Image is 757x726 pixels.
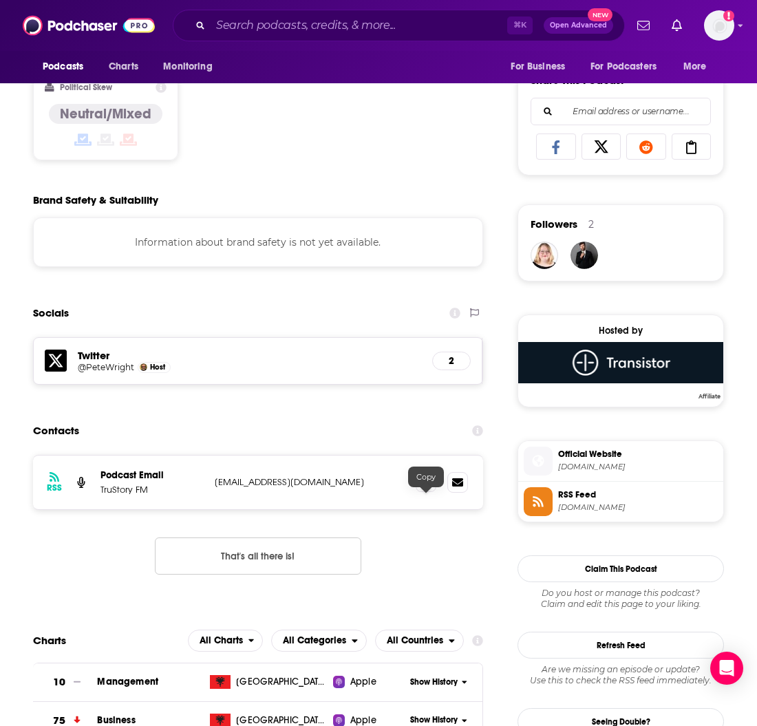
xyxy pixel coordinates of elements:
[444,355,459,367] h5: 2
[33,193,158,206] h2: Brand Safety & Suitability
[632,14,655,37] a: Show notifications dropdown
[704,10,734,41] button: Show profile menu
[100,469,204,481] p: Podcast Email
[215,476,397,488] p: [EMAIL_ADDRESS][DOMAIN_NAME]
[204,675,333,689] a: [GEOGRAPHIC_DATA]
[188,630,264,652] button: open menu
[558,489,718,501] span: RSS Feed
[558,462,718,472] span: humansolutions.simplecast.com
[43,57,83,76] span: Podcasts
[150,363,165,372] span: Host
[408,467,444,487] div: Copy
[163,57,212,76] span: Monitoring
[531,217,577,231] span: Followers
[674,54,724,80] button: open menu
[350,675,376,689] span: Apple
[236,675,326,689] span: Albania
[97,714,135,726] a: Business
[97,676,158,687] a: Management
[410,676,458,688] span: Show History
[507,17,533,34] span: ⌘ K
[153,54,230,80] button: open menu
[704,10,734,41] span: Logged in as sashagoldin
[78,362,134,372] a: @PeteWright
[33,54,101,80] button: open menu
[60,83,112,92] h2: Political Skew
[140,363,147,371] img: Pete Wright
[518,555,724,582] button: Claim This Podcast
[375,630,464,652] h2: Countries
[271,630,367,652] h2: Categories
[571,242,598,269] img: JohirMia
[518,664,724,686] div: Are we missing an episode or update? Use this to check the RSS feed immediately.
[60,105,151,122] h4: Neutral/Mixed
[544,17,613,34] button: Open AdvancedNew
[200,636,243,645] span: All Charts
[33,663,97,701] a: 10
[283,636,346,645] span: All Categories
[100,54,147,80] a: Charts
[410,714,458,726] span: Show History
[531,242,558,269] img: jamy.conrad
[524,447,718,476] a: Official Website[DOMAIN_NAME]
[626,134,666,160] a: Share on Reddit
[666,14,687,37] a: Show notifications dropdown
[524,487,718,516] a: RSS Feed[DOMAIN_NAME]
[387,636,443,645] span: All Countries
[588,218,594,231] div: 2
[173,10,625,41] div: Search podcasts, credits, & more...
[155,537,361,575] button: Nothing here.
[558,502,718,513] span: feeds.transistor.fm
[590,57,657,76] span: For Podcasters
[33,217,483,267] div: Information about brand safety is not yet available.
[710,652,743,685] div: Open Intercom Messenger
[109,57,138,76] span: Charts
[405,676,473,688] button: Show History
[531,98,711,125] div: Search followers
[511,57,565,76] span: For Business
[78,349,421,362] h5: Twitter
[588,8,612,21] span: New
[375,630,464,652] button: open menu
[518,588,724,599] span: Do you host or manage this podcast?
[33,300,69,326] h2: Socials
[536,134,576,160] a: Share on Facebook
[518,342,723,398] a: Transistor
[271,630,367,652] button: open menu
[100,484,204,495] p: TruStory FM
[23,12,155,39] img: Podchaser - Follow, Share and Rate Podcasts
[53,674,65,690] h3: 10
[405,714,473,726] button: Show History
[211,14,507,36] input: Search podcasts, credits, & more...
[33,418,79,444] h2: Contacts
[518,588,724,610] div: Claim and edit this page to your liking.
[550,22,607,29] span: Open Advanced
[188,630,264,652] h2: Platforms
[672,134,712,160] a: Copy Link
[518,325,723,337] div: Hosted by
[558,448,718,460] span: Official Website
[47,482,62,493] h3: RSS
[518,342,723,383] img: Transistor
[542,98,699,125] input: Email address or username...
[696,392,723,401] span: Affiliate
[33,634,66,647] h2: Charts
[723,10,734,21] svg: Add a profile image
[333,675,405,689] a: Apple
[582,134,621,160] a: Share on X/Twitter
[518,632,724,659] button: Refresh Feed
[501,54,582,80] button: open menu
[582,54,676,80] button: open menu
[683,57,707,76] span: More
[704,10,734,41] img: User Profile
